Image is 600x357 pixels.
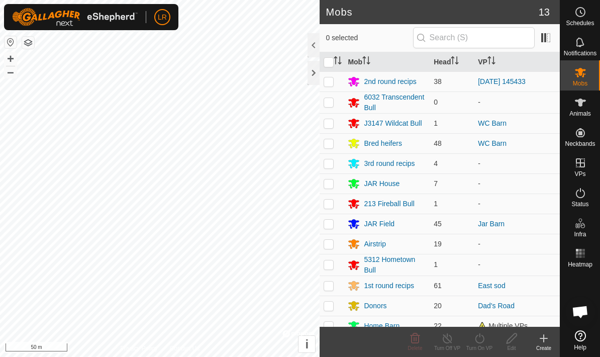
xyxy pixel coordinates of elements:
[408,345,423,351] span: Delete
[120,344,158,353] a: Privacy Policy
[568,261,592,267] span: Heatmap
[478,139,507,147] a: WC Barn
[560,326,600,354] a: Help
[158,12,167,23] span: LR
[566,20,594,26] span: Schedules
[434,282,442,290] span: 61
[478,282,505,290] a: East sod
[434,159,438,167] span: 4
[5,36,17,48] button: Reset Map
[474,92,560,113] td: -
[364,219,394,229] div: JAR Field
[474,254,560,276] td: -
[434,302,442,310] span: 20
[5,66,17,78] button: –
[22,37,34,49] button: Map Layers
[434,220,442,228] span: 45
[474,153,560,173] td: -
[362,58,370,66] p-sorticon: Activate to sort
[5,53,17,65] button: +
[474,52,560,72] th: VP
[434,139,442,147] span: 48
[478,302,515,310] a: Dad's Road
[434,322,442,330] span: 22
[344,52,430,72] th: Mob
[434,119,438,127] span: 1
[306,337,309,351] span: i
[528,344,560,352] div: Create
[434,98,438,106] span: 0
[478,220,505,228] a: Jar Barn
[478,77,526,85] a: [DATE] 145433
[364,199,414,209] div: 213 Fireball Bull
[434,240,442,248] span: 19
[434,180,438,188] span: 7
[474,173,560,194] td: -
[364,321,399,331] div: Home Barn
[569,111,591,117] span: Animals
[364,281,414,291] div: 1st round recips
[364,118,422,129] div: J3147 Wildcat Bull
[326,6,538,18] h2: Mobs
[326,33,413,43] span: 0 selected
[463,344,495,352] div: Turn On VP
[364,239,386,249] div: Airstrip
[12,8,138,26] img: Gallagher Logo
[434,200,438,208] span: 1
[574,231,586,237] span: Infra
[573,80,587,86] span: Mobs
[434,77,442,85] span: 38
[170,344,199,353] a: Contact Us
[574,344,586,350] span: Help
[364,178,399,189] div: JAR House
[364,138,402,149] div: Bred heifers
[565,141,595,147] span: Neckbands
[495,344,528,352] div: Edit
[487,58,495,66] p-sorticon: Activate to sort
[364,158,415,169] div: 3rd round recips
[434,260,438,269] span: 1
[565,297,595,327] div: Open chat
[298,336,315,352] button: i
[564,50,596,56] span: Notifications
[364,92,426,113] div: 6032 Transcendent Bull
[574,171,585,177] span: VPs
[364,254,426,276] div: 5312 Hometown Bull
[474,234,560,254] td: -
[364,76,416,87] div: 2nd round recips
[431,344,463,352] div: Turn Off VP
[539,5,550,20] span: 13
[430,52,474,72] th: Head
[413,27,535,48] input: Search (S)
[478,322,528,330] span: Multiple VPs
[334,58,342,66] p-sorticon: Activate to sort
[571,201,588,207] span: Status
[474,194,560,214] td: -
[451,58,459,66] p-sorticon: Activate to sort
[478,119,507,127] a: WC Barn
[364,301,386,311] div: Donors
